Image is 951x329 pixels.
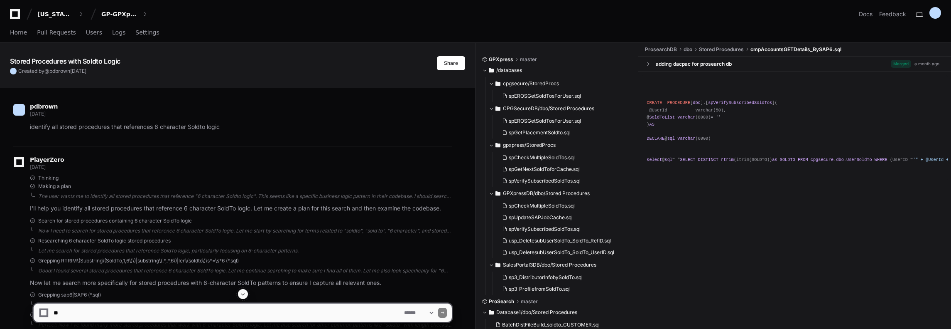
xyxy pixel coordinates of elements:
[684,46,692,53] span: dbo
[499,272,627,283] button: sp3_DistributorInfobySoldTo.sql
[495,79,500,89] svg: Directory
[38,193,452,200] div: The user wants me to identify all stored procedures that reference "6 character Soldto logic". Th...
[10,23,27,42] a: Home
[698,157,718,162] span: DISTINCT
[30,164,45,170] span: [DATE]
[30,103,58,110] span: pdbrown
[499,152,627,163] button: spCheckMultipleSoldTos.sql
[499,283,627,295] button: sp3_ProfilefromSoldTo.sql
[489,258,632,272] button: SalesPortal3DB/dbo/Stored Procedures
[647,78,943,178] div: [ ].[ ] , @ = '' ) @ @ = " ) . . '%[ - ]%' "
[647,136,664,141] span: DECLARE
[499,90,627,102] button: spEROSGetSoldTosForUser.sql
[509,203,575,209] span: spCheckMultipleSoldTos.sql
[38,247,452,254] div: Let me search for stored procedures that reference SoldTo logic, particularly focusing on 6-chara...
[650,122,654,127] span: AS
[503,105,594,112] span: CPGSecureDB/dbo/Stored Procedures
[112,23,125,42] a: Logs
[49,68,70,74] span: pdbrown
[30,111,45,117] span: [DATE]
[811,157,833,162] span: cpgsecure
[30,122,452,132] p: identify all stored procedures that references 6 character Soldto logic
[495,104,500,114] svg: Directory
[37,30,76,35] span: Pull Requests
[496,67,522,74] span: /databases
[509,237,611,244] span: usp_DeletesubUserSoldTo_SoldTo_RefID.sql
[667,100,690,105] span: PROCEDURE
[695,115,711,120] span: (8000)
[647,100,777,112] span: ( @UserId varchar(50)
[489,65,494,75] svg: Directory
[38,267,452,274] div: Good! I found several stored procedures that reference 6 character SoldTo logic. Let me continue ...
[750,46,841,53] span: cmpAccountsGETDetails_BySAP6.sql
[38,218,192,224] span: Search for stored procedures containing 6 character SoldTo logic
[891,60,911,68] span: Merged
[772,157,777,162] span: as
[499,175,627,187] button: spVerifySubscribedSoldTos.sql
[86,30,102,35] span: Users
[647,157,662,162] span: select
[38,175,59,181] span: Thinking
[489,77,632,90] button: cpgsecure/StoredProcs
[10,30,27,35] span: Home
[509,166,580,173] span: spGetNextSoldToforCache.sql
[495,140,500,150] svg: Directory
[875,157,887,162] span: WHERE
[44,68,49,74] span: @
[499,247,627,258] button: usp_DeletesubUserSoldTo_SoldTo_UserID.sql
[499,235,627,247] button: usp_DeletesubUserSoldTo_SoldTo_RefID.sql
[509,129,571,136] span: spGetPlacementSoldto.sql
[503,262,596,268] span: SalesPortal3DB/dbo/Stored Procedures
[135,30,159,35] span: Settings
[30,204,452,213] p: I'll help you identify all stored procedures that reference 6 character SoldTo logic. Let me crea...
[509,118,581,124] span: spEROSGetSoldTosForUser.sql
[70,68,86,74] span: [DATE]
[509,249,614,256] span: usp_DeletesubUserSoldTo_SoldTo_UserID.sql
[499,200,627,212] button: spCheckMultipleSoldTos.sql
[677,115,695,120] span: varchar
[677,136,695,141] span: varchar
[37,23,76,42] a: Pull Requests
[489,187,632,200] button: GPXpressDB/dbo/Stored Procedures
[509,178,581,184] span: spVerifySubscribedSoldTos.sql
[656,61,732,67] div: adding dacpac for prosearch db
[437,56,465,70] button: Share
[101,10,137,18] div: GP-GPXpress
[859,10,873,18] a: Docs
[86,23,102,42] a: Users
[30,157,64,162] span: PlayerZero
[503,80,559,87] span: cpgsecure/StoredProcs
[693,100,700,105] span: dbo
[667,136,675,141] span: sql
[664,157,672,162] span: sql
[38,183,71,190] span: Making a plan
[499,223,627,235] button: spVerifySubscribedSoldTos.sql
[503,190,590,197] span: GPXpressDB/dbo/Stored Procedures
[708,100,772,105] span: spVerifySubscribedSoldTos
[38,237,171,244] span: Researching 6 character SoldTo logic stored procedures
[503,142,556,148] span: gpxpress/StoredProcs
[509,226,581,233] span: spVerifySubscribedSoldTos.sql
[780,157,795,162] span: SOLDTO
[38,228,452,234] div: Now I need to search for stored procedures that reference 6 character SoldTo logic. Let me start ...
[112,30,125,35] span: Logs
[846,157,872,162] span: UserSoldTo
[135,23,159,42] a: Settings
[650,115,675,120] span: SoldToList
[509,214,573,221] span: spUpdateSAPJobCache.sql
[914,61,939,67] div: a month ago
[836,157,843,162] span: dbo
[734,157,770,162] span: (ltrim(SOLDTO)
[495,188,500,198] svg: Directory
[798,157,808,162] span: FROM
[879,10,906,18] button: Feedback
[482,64,632,77] button: /databases
[34,7,87,22] button: [US_STATE] Pacific
[509,93,581,99] span: spEROSGetSoldTosForUser.sql
[495,260,500,270] svg: Directory
[499,212,627,223] button: spUpdateSAPJobCache.sql
[499,115,627,127] button: spEROSGetSoldTosForUser.sql
[509,286,570,292] span: sp3_ProfilefromSoldTo.sql
[18,68,86,74] span: Created by
[489,102,632,115] button: CPGSecureDB/dbo/Stored Procedures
